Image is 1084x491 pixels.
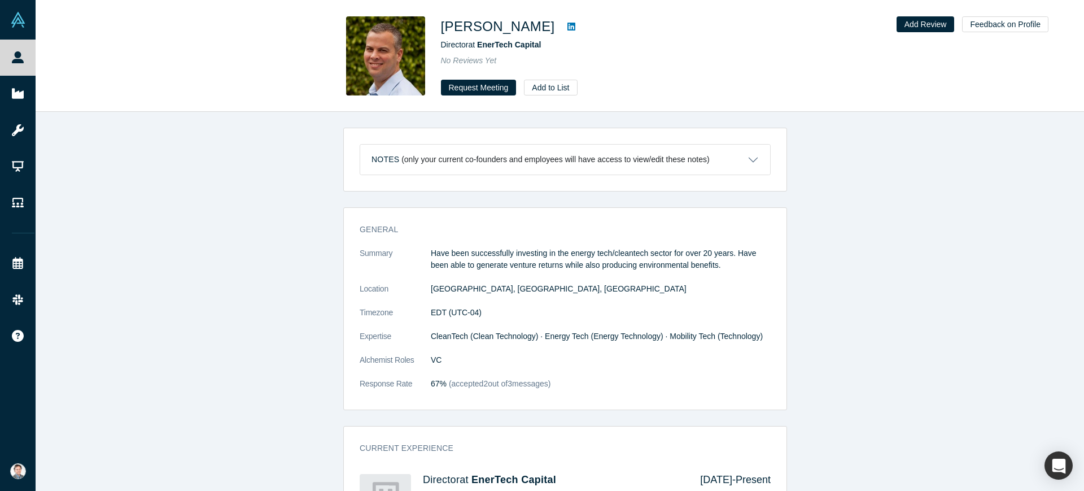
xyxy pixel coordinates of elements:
dd: EDT (UTC-04) [431,307,771,319]
span: Director at [441,40,541,49]
button: Feedback on Profile [962,16,1048,32]
h4: Director at [423,474,684,486]
button: Add Review [897,16,955,32]
dt: Location [360,283,431,307]
h3: Notes [371,154,399,166]
p: Have been successfully investing in the energy tech/cleantech sector for over 20 years. Have been... [431,247,771,271]
dt: Timezone [360,307,431,331]
img: Andres Valdivieso's Account [10,463,26,479]
dt: Expertise [360,331,431,354]
span: 67% [431,379,447,388]
img: Dean Sciorillo's Profile Image [346,16,425,95]
h3: Current Experience [360,442,755,454]
a: EnerTech Capital [477,40,541,49]
img: Alchemist Vault Logo [10,12,26,28]
dd: VC [431,354,771,366]
span: CleanTech (Clean Technology) · Energy Tech (Energy Technology) · Mobility Tech (Technology) [431,332,763,341]
span: (accepted 2 out of 3 messages) [447,379,550,388]
span: No Reviews Yet [441,56,497,65]
dd: [GEOGRAPHIC_DATA], [GEOGRAPHIC_DATA], [GEOGRAPHIC_DATA] [431,283,771,295]
button: Notes (only your current co-founders and employees will have access to view/edit these notes) [360,145,770,175]
dt: Response Rate [360,378,431,402]
button: Add to List [524,80,577,95]
dt: Alchemist Roles [360,354,431,378]
button: Request Meeting [441,80,517,95]
h1: [PERSON_NAME] [441,16,555,37]
a: EnerTech Capital [471,474,556,485]
h3: General [360,224,755,236]
dt: Summary [360,247,431,283]
p: (only your current co-founders and employees will have access to view/edit these notes) [401,155,710,164]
